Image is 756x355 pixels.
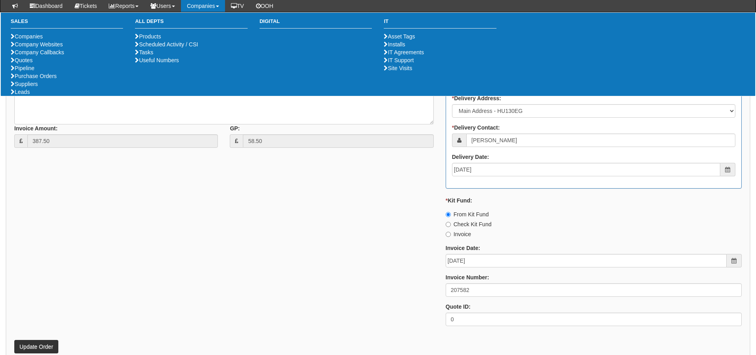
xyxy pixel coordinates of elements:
[446,210,489,218] label: From Kit Fund
[384,33,415,40] a: Asset Tags
[446,232,451,237] input: Invoice
[11,81,38,87] a: Suppliers
[384,65,412,71] a: Site Visits
[446,230,471,238] label: Invoice
[11,19,123,29] h3: Sales
[446,273,489,281] label: Invoice Number:
[260,19,372,29] h3: Digital
[384,57,414,63] a: IT Support
[446,220,492,228] label: Check Kit Fund
[135,33,161,40] a: Products
[384,49,424,55] a: IT Agreements
[452,94,501,102] label: Delivery Address:
[384,41,405,48] a: Installs
[135,41,198,48] a: Scheduled Activity / CSI
[452,124,500,132] label: Delivery Contact:
[11,49,64,55] a: Company Callbacks
[446,212,451,217] input: From Kit Fund
[11,73,57,79] a: Purchase Orders
[446,244,480,252] label: Invoice Date:
[14,340,58,353] button: Update Order
[446,222,451,227] input: Check Kit Fund
[14,79,434,124] textarea: Hardware only
[446,303,471,311] label: Quote ID:
[135,57,179,63] a: Useful Numbers
[135,19,247,29] h3: All Depts
[11,89,30,95] a: Leads
[11,41,63,48] a: Company Websites
[452,153,489,161] label: Delivery Date:
[135,49,153,55] a: Tasks
[11,65,35,71] a: Pipeline
[230,124,240,132] label: GP:
[14,124,58,132] label: Invoice Amount:
[384,19,496,29] h3: IT
[446,197,472,204] label: Kit Fund:
[11,57,33,63] a: Quotes
[11,33,43,40] a: Companies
